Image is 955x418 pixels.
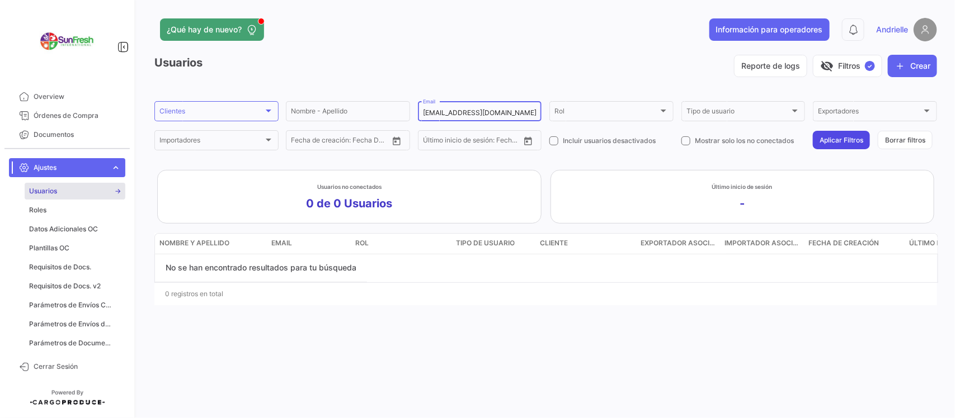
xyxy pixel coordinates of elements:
button: visibility_offFiltros✓ [813,55,882,77]
button: Reporte de logs [734,55,807,77]
span: Ajustes [34,163,106,173]
span: ¿Qué hay de nuevo? [167,24,242,35]
datatable-header-cell: Fecha de creación [804,234,905,254]
span: Requisitos de Docs. v2 [29,281,101,291]
span: Importador asociado [725,238,799,248]
datatable-header-cell: Nombre y Apellido [155,234,267,254]
div: No se han encontrado resultados para tu búsqueda [155,254,367,282]
span: visibility_off [820,59,834,73]
a: Requisitos de Docs. v2 [25,278,125,294]
span: Órdenes de Compra [34,111,121,121]
datatable-header-cell: Tipo de usuario [451,234,535,254]
span: Datos Adicionales OC [29,224,98,234]
span: Parámetros de Documentos [29,338,114,348]
a: Roles [25,202,125,218]
span: Rol [554,109,658,117]
div: 0 registros en total [154,280,937,308]
img: de79f4c3-47db-4aa8-95de-5714e5f4e272.jpeg [39,13,95,69]
a: Parámetros de Envíos de Cargas Terrestres [25,316,125,332]
a: Requisitos de Docs. [25,259,125,275]
span: Mostrar solo los no conectados [695,136,794,146]
span: Fecha de creación [808,238,879,248]
h3: Usuarios [154,55,203,71]
input: Fecha Desde [291,138,332,146]
a: Parámetros de Envíos Cargas Marítimas [25,297,125,313]
span: Roles [29,205,46,215]
span: Parámetros de Envíos Cargas Marítimas [29,300,114,310]
span: Overview [34,92,121,102]
a: Overview [9,87,125,106]
span: Nombre y Apellido [159,238,229,248]
span: Tipo de usuario [686,109,791,117]
button: Información para operadores [709,18,830,41]
span: Documentos [34,130,121,140]
span: Rol [355,238,369,248]
button: Borrar filtros [878,131,933,149]
button: Aplicar Filtros [813,131,870,149]
input: Fecha Hasta [340,138,387,146]
a: Plantillas OC [25,240,125,256]
button: ¿Qué hay de nuevo? [160,18,264,41]
a: Documentos [9,125,125,144]
span: Requisitos de Docs. [29,262,91,272]
input: Fecha Desde [423,138,464,146]
span: Incluir usuarios desactivados [563,136,656,146]
datatable-header-cell: Importador asociado [720,234,804,254]
a: Usuarios [25,183,125,199]
datatable-header-cell: Rol [351,234,451,254]
span: Email [271,238,292,248]
span: Tipo de usuario [456,238,515,248]
span: expand_more [111,163,121,173]
datatable-header-cell: Email [267,234,351,254]
input: Fecha Hasta [472,138,519,146]
span: Cliente [540,238,568,248]
span: Exportadores [818,109,922,117]
button: Crear [888,55,937,77]
button: Open calendar [388,132,405,149]
img: placeholder-user.png [914,18,937,41]
span: Clientes [159,109,264,117]
a: Datos Adicionales OC [25,221,125,237]
span: Parámetros de Envíos de Cargas Terrestres [29,319,114,329]
a: Órdenes de Compra [9,106,125,125]
span: ✓ [865,61,875,71]
span: Importadores [159,138,264,146]
span: Plantillas OC [29,243,69,253]
datatable-header-cell: Exportador asociado [636,234,720,254]
span: Cerrar Sesión [34,362,121,372]
span: Andrielle [876,24,908,35]
a: Parámetros de Documentos [25,335,125,351]
datatable-header-cell: Cliente [535,234,636,254]
span: Exportador asociado [641,238,716,248]
button: Open calendar [520,132,537,149]
span: Usuarios [29,186,57,196]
